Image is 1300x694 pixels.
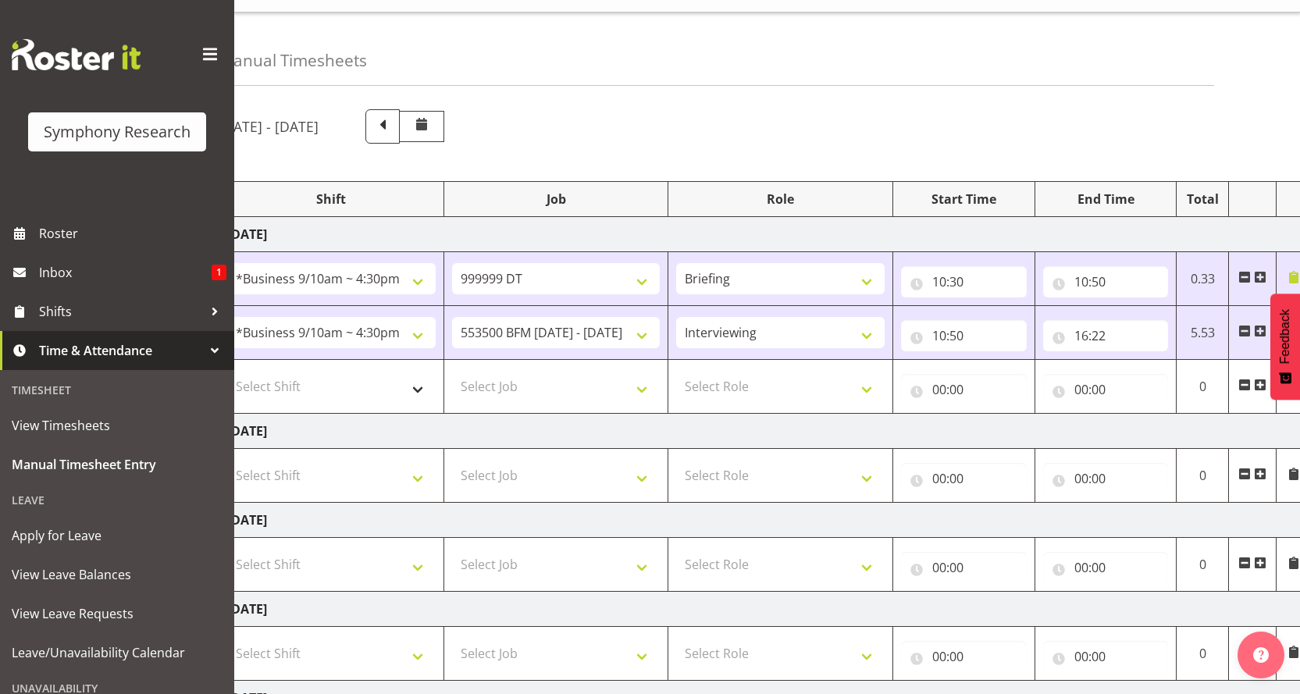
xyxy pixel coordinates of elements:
div: Job [452,190,661,208]
div: Shift [227,190,436,208]
div: Symphony Research [44,120,191,144]
a: Manual Timesheet Entry [4,445,230,484]
input: Click to select... [901,320,1027,351]
td: 0 [1177,449,1229,503]
img: Rosterit website logo [12,39,141,70]
span: Roster [39,222,226,245]
span: View Leave Requests [12,602,223,625]
td: 5.53 [1177,306,1229,360]
div: Total [1184,190,1220,208]
input: Click to select... [1043,641,1169,672]
td: 0 [1177,627,1229,681]
input: Click to select... [1043,320,1169,351]
span: Feedback [1278,309,1292,364]
td: 0.33 [1177,252,1229,306]
td: 0 [1177,538,1229,592]
td: 0 [1177,360,1229,414]
input: Click to select... [901,641,1027,672]
a: Apply for Leave [4,516,230,555]
h4: Manual Timesheets [219,52,367,69]
input: Click to select... [1043,266,1169,297]
a: Leave/Unavailability Calendar [4,633,230,672]
input: Click to select... [1043,463,1169,494]
span: 1 [212,265,226,280]
input: Click to select... [901,374,1027,405]
input: Click to select... [901,552,1027,583]
div: End Time [1043,190,1169,208]
div: Leave [4,484,230,516]
span: View Leave Balances [12,563,223,586]
span: Manual Timesheet Entry [12,453,223,476]
span: Shifts [39,300,203,323]
input: Click to select... [901,266,1027,297]
span: Inbox [39,261,212,284]
span: Time & Attendance [39,339,203,362]
button: Feedback - Show survey [1270,294,1300,400]
span: Leave/Unavailability Calendar [12,641,223,664]
a: View Timesheets [4,406,230,445]
input: Click to select... [901,463,1027,494]
div: Role [676,190,885,208]
a: View Leave Balances [4,555,230,594]
div: Timesheet [4,374,230,406]
div: Start Time [901,190,1027,208]
input: Click to select... [1043,552,1169,583]
input: Click to select... [1043,374,1169,405]
a: View Leave Requests [4,594,230,633]
h5: [DATE] - [DATE] [219,118,319,135]
span: Apply for Leave [12,524,223,547]
img: help-xxl-2.png [1253,647,1269,663]
span: View Timesheets [12,414,223,437]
